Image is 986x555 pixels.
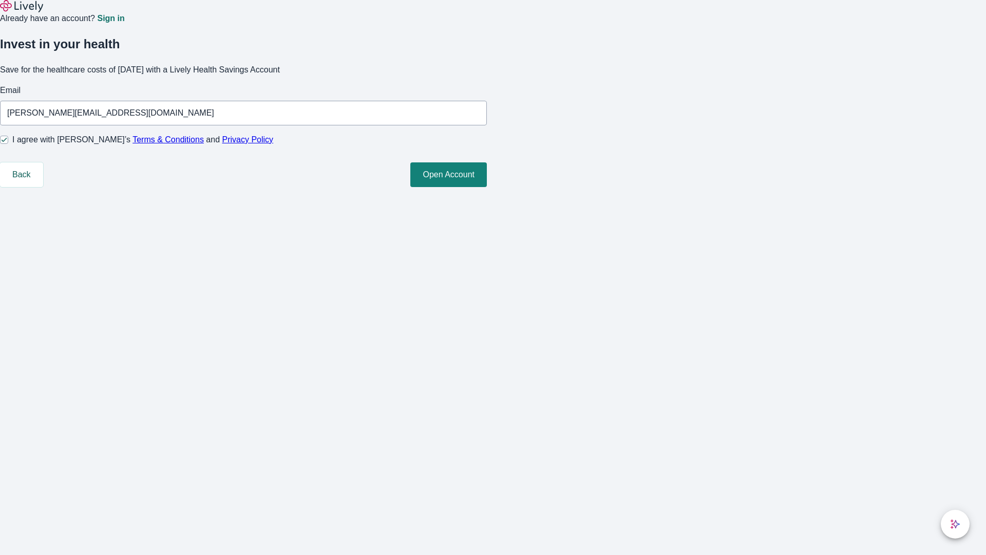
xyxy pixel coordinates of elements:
a: Privacy Policy [222,135,274,144]
button: chat [941,510,970,539]
a: Sign in [97,14,124,23]
a: Terms & Conditions [132,135,204,144]
svg: Lively AI Assistant [950,519,960,529]
button: Open Account [410,162,487,187]
span: I agree with [PERSON_NAME]’s and [12,134,273,146]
